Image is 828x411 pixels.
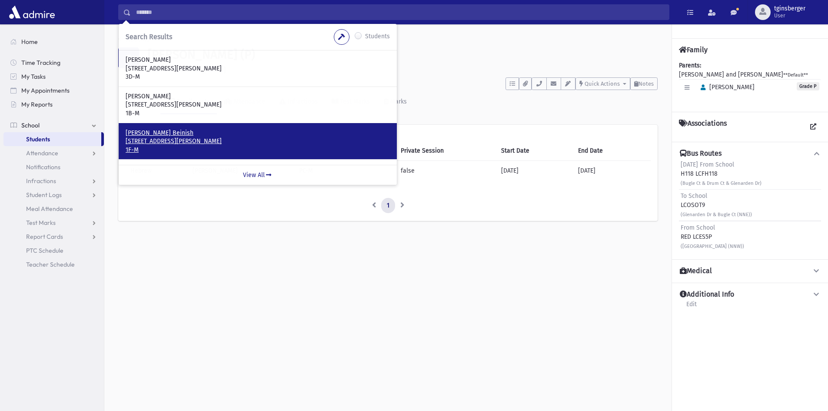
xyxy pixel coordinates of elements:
[126,92,390,118] a: [PERSON_NAME] [STREET_ADDRESS][PERSON_NAME] 1B-M
[3,84,104,97] a: My Appointments
[148,66,658,74] h6: 17 Drum [PERSON_NAME]
[21,121,40,129] span: School
[3,70,104,84] a: My Tasks
[680,149,722,158] h4: Bus Routes
[26,219,56,227] span: Test Marks
[3,132,101,146] a: Students
[118,90,160,114] a: Activity
[638,80,654,87] span: Notes
[148,47,658,62] h1: [PERSON_NAME] (P)
[21,73,46,80] span: My Tasks
[365,32,390,42] label: Students
[126,33,172,41] span: Search Results
[131,4,669,20] input: Search
[805,119,821,135] a: View all Associations
[679,46,708,54] h4: Family
[774,12,805,19] span: User
[126,56,390,64] p: [PERSON_NAME]
[21,59,60,67] span: Time Tracking
[3,56,104,70] a: Time Tracking
[126,129,390,137] p: [PERSON_NAME] Beinish
[681,160,761,187] div: H118 LCFH118
[679,149,821,158] button: Bus Routes
[3,174,104,188] a: Infractions
[797,82,819,90] span: Grade P
[26,261,75,268] span: Teacher Schedule
[26,247,63,254] span: PTC Schedule
[126,129,390,154] a: [PERSON_NAME] Beinish [STREET_ADDRESS][PERSON_NAME] 1F-M
[3,202,104,216] a: Meal Attendance
[681,191,752,219] div: LCOSOT9
[118,35,150,47] nav: breadcrumb
[3,97,104,111] a: My Reports
[679,119,727,135] h4: Associations
[774,5,805,12] span: tginsberger
[681,244,744,249] small: ([GEOGRAPHIC_DATA] (NNW))
[3,146,104,160] a: Attendance
[396,141,496,161] th: Private Session
[389,98,407,105] div: Marks
[21,100,53,108] span: My Reports
[681,212,752,217] small: (Glenarden Dr & Bugle Ct (NNE))
[585,80,620,87] span: Quick Actions
[681,224,715,231] span: From School
[686,299,697,315] a: Edit
[126,137,390,146] p: [STREET_ADDRESS][PERSON_NAME]
[26,177,56,185] span: Infractions
[3,257,104,271] a: Teacher Schedule
[3,244,104,257] a: PTC Schedule
[396,160,496,180] td: false
[126,73,390,81] p: 3D-M
[3,188,104,202] a: Student Logs
[26,163,60,171] span: Notifications
[126,109,390,118] p: 1B-M
[496,141,573,161] th: Start Date
[26,205,73,213] span: Meal Attendance
[573,160,651,180] td: [DATE]
[126,146,390,154] p: 1F-M
[573,141,651,161] th: End Date
[3,160,104,174] a: Notifications
[26,233,63,241] span: Report Cards
[681,180,761,186] small: (Bugle Ct & Drum Ct & Glenarden Dr)
[680,290,734,299] h4: Additional Info
[126,64,390,73] p: [STREET_ADDRESS][PERSON_NAME]
[26,149,58,157] span: Attendance
[679,61,821,105] div: [PERSON_NAME] and [PERSON_NAME]
[118,36,150,43] a: Students
[119,165,397,185] a: View All
[575,77,630,90] button: Quick Actions
[126,56,390,81] a: [PERSON_NAME] [STREET_ADDRESS][PERSON_NAME] 3D-M
[681,192,707,200] span: To School
[126,100,390,109] p: [STREET_ADDRESS][PERSON_NAME]
[681,161,734,168] span: [DATE] From School
[126,92,390,101] p: [PERSON_NAME]
[7,3,57,21] img: AdmirePro
[3,216,104,230] a: Test Marks
[26,135,50,143] span: Students
[3,118,104,132] a: School
[118,47,139,68] div: G
[630,77,658,90] button: Notes
[681,223,744,251] div: RED LCES5P
[381,198,395,214] a: 1
[21,87,70,94] span: My Appointments
[496,160,573,180] td: [DATE]
[26,191,62,199] span: Student Logs
[679,62,701,69] b: Parents:
[680,267,712,276] h4: Medical
[679,290,821,299] button: Additional Info
[697,84,755,91] span: [PERSON_NAME]
[21,38,38,46] span: Home
[3,230,104,244] a: Report Cards
[3,35,104,49] a: Home
[679,267,821,276] button: Medical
